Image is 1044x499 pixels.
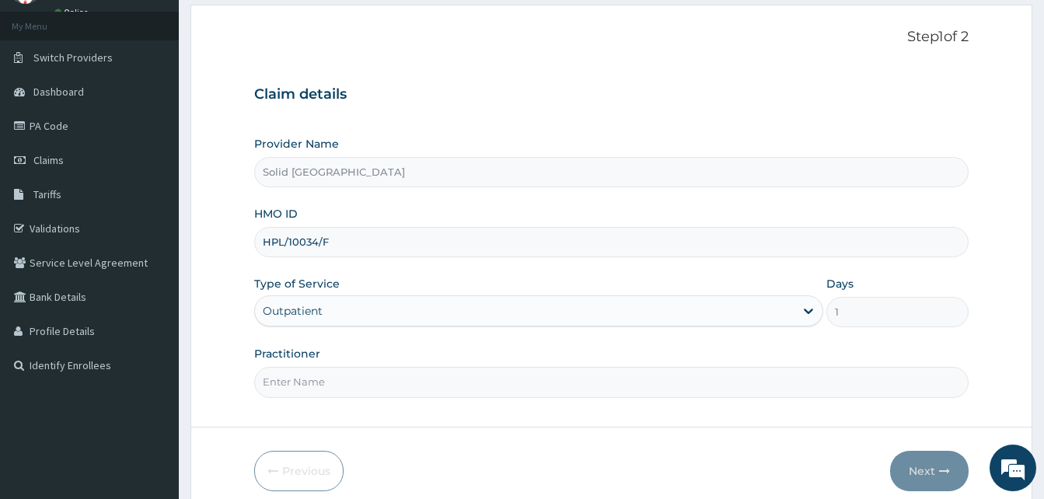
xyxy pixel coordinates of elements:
label: Provider Name [254,136,339,152]
span: Tariffs [33,187,61,201]
img: d_794563401_company_1708531726252_794563401 [29,78,63,117]
h3: Claim details [254,86,969,103]
label: HMO ID [254,206,298,222]
label: Type of Service [254,276,340,291]
p: Step 1 of 2 [254,29,969,46]
button: Next [890,451,969,491]
span: Dashboard [33,85,84,99]
input: Enter Name [254,367,969,397]
a: Online [54,7,92,18]
label: Practitioner [254,346,320,361]
input: Enter HMO ID [254,227,969,257]
button: Previous [254,451,344,491]
div: Chat with us now [81,87,261,107]
textarea: Type your message and hit 'Enter' [8,333,296,388]
span: Switch Providers [33,51,113,65]
span: We're online! [90,150,215,307]
span: Claims [33,153,64,167]
div: Minimize live chat window [255,8,292,45]
div: Outpatient [263,303,323,319]
label: Days [826,276,854,291]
